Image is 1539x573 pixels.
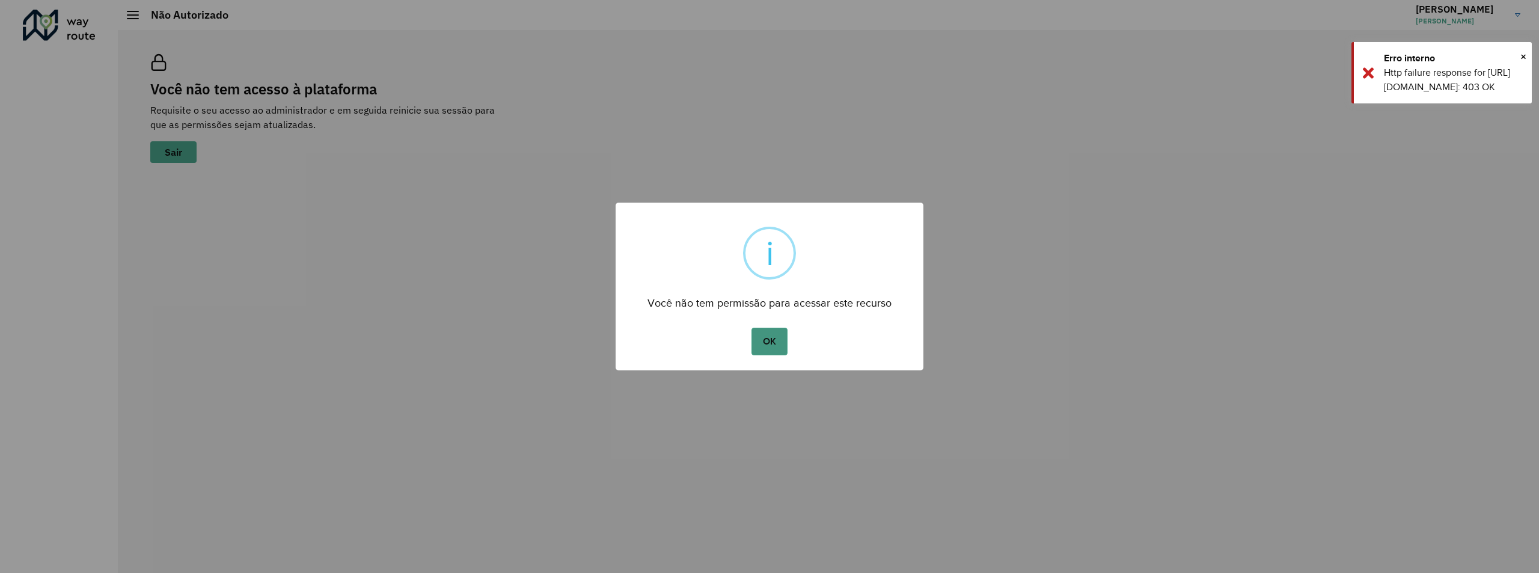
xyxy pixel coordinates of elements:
[766,229,774,277] div: i
[1520,47,1526,66] span: ×
[1520,47,1526,66] button: Close
[751,328,787,355] button: OK
[1384,51,1523,66] div: Erro interno
[1384,66,1523,94] div: Http failure response for [URL][DOMAIN_NAME]: 403 OK
[616,286,923,313] div: Você não tem permissão para acessar este recurso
